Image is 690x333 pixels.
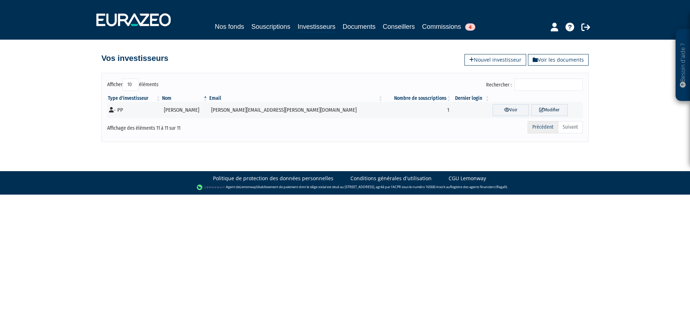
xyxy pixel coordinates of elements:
[531,104,568,116] a: Modifier
[452,95,490,102] th: Dernier login : activer pour trier la colonne par ordre croissant
[197,184,224,191] img: logo-lemonway.png
[251,22,290,32] a: Souscriptions
[96,13,171,26] img: 1732889491-logotype_eurazeo_blanc_rvb.png
[679,33,687,98] p: Besoin d'aide ?
[450,185,507,189] a: Registre des agents financiers (Regafi)
[123,79,139,91] select: Afficheréléments
[514,79,583,91] input: Rechercher :
[209,95,384,102] th: Email : activer pour trier la colonne par ordre croissant
[350,175,432,182] a: Conditions générales d'utilisation
[528,121,558,133] a: Précédent
[213,175,333,182] a: Politique de protection des données personnelles
[383,22,415,32] a: Conseillers
[464,54,526,66] a: Nouvel investisseur
[343,22,376,32] a: Documents
[422,22,475,32] a: Commissions4
[161,95,208,102] th: Nom : activer pour trier la colonne par ordre d&eacute;croissant
[384,95,452,102] th: Nombre de souscriptions : activer pour trier la colonne par ordre croissant
[209,102,384,118] td: [PERSON_NAME][EMAIL_ADDRESS][PERSON_NAME][DOMAIN_NAME]
[465,23,475,31] span: 4
[215,22,244,32] a: Nos fonds
[297,22,335,33] a: Investisseurs
[107,102,161,118] td: - PP
[7,184,683,191] div: - Agent de (établissement de paiement dont le siège social est situé au [STREET_ADDRESS], agréé p...
[107,79,158,91] label: Afficher éléments
[490,95,583,102] th: &nbsp;
[486,79,583,91] label: Rechercher :
[240,185,256,189] a: Lemonway
[384,102,452,118] td: 1
[107,120,299,132] div: Affichage des éléments 11 à 11 sur 11
[449,175,486,182] a: CGU Lemonway
[161,102,208,118] td: [PERSON_NAME]
[101,54,168,63] h4: Vos investisseurs
[528,54,589,66] a: Voir les documents
[493,104,529,116] a: Voir
[107,95,161,102] th: Type d'investisseur : activer pour trier la colonne par ordre croissant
